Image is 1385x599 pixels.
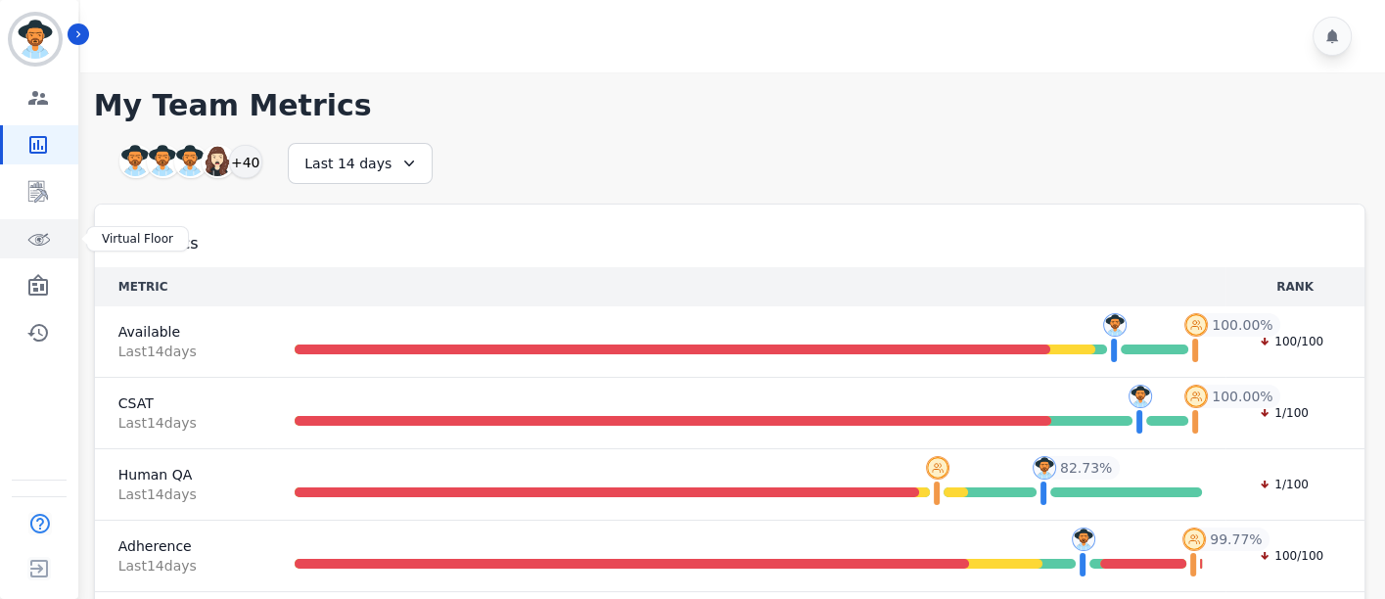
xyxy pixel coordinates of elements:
span: 100.00 % [1212,315,1272,335]
img: profile-pic [1103,313,1127,337]
span: CSAT [118,393,244,413]
h1: My Team Metrics [94,88,1365,123]
img: profile-pic [1129,385,1152,408]
span: Human QA [118,465,244,484]
div: 1/100 [1249,475,1318,494]
div: 100/100 [1249,332,1333,351]
th: RANK [1225,267,1364,306]
img: profile-pic [926,456,949,480]
img: profile-pic [1033,456,1056,480]
span: 82.73 % [1060,458,1112,478]
span: 99.77 % [1210,530,1262,549]
div: 100/100 [1249,546,1333,566]
img: profile-pic [1184,385,1208,408]
span: Last 14 day s [118,484,244,504]
span: Available [118,322,244,342]
img: profile-pic [1072,528,1095,551]
img: profile-pic [1184,313,1208,337]
span: 100.00 % [1212,387,1272,406]
img: Bordered avatar [12,16,59,63]
th: METRIC [95,267,267,306]
img: profile-pic [1182,528,1206,551]
span: Last 14 day s [118,413,244,433]
span: Adherence [118,536,244,556]
span: Last 14 day s [118,342,244,361]
div: 1/100 [1249,403,1318,423]
div: +40 [229,145,262,178]
span: Last 14 day s [118,556,244,576]
div: Last 14 days [288,143,433,184]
